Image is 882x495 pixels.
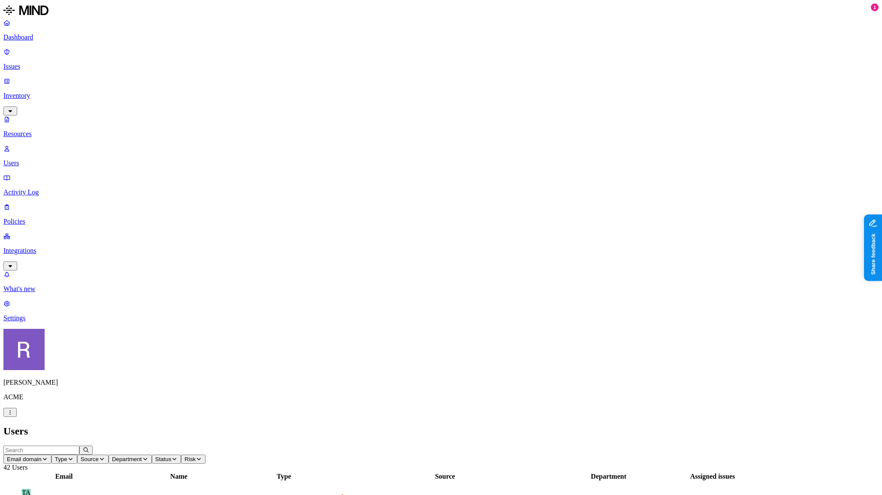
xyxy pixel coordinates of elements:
h2: Users [3,425,879,437]
p: Activity Log [3,188,879,196]
a: What's new [3,270,879,293]
a: Settings [3,300,879,322]
span: Department [112,456,142,462]
a: MIND [3,3,879,19]
a: Integrations [3,232,879,269]
span: Email domain [7,456,42,462]
input: Search [3,446,79,455]
p: Inventory [3,92,879,100]
span: 42 Users [3,464,27,471]
p: Resources [3,130,879,138]
div: Source [335,473,555,480]
a: Activity Log [3,174,879,196]
p: Issues [3,63,879,70]
span: Source [81,456,99,462]
div: Name [125,473,233,480]
a: Dashboard [3,19,879,41]
span: Status [155,456,172,462]
div: Assigned issues [662,473,763,480]
p: Settings [3,314,879,322]
p: What's new [3,285,879,293]
div: 1 [871,3,879,11]
a: Inventory [3,77,879,114]
span: Risk [184,456,196,462]
p: Users [3,159,879,167]
p: Dashboard [3,33,879,41]
p: Integrations [3,247,879,255]
img: MIND [3,3,48,17]
iframe: Marker.io feedback button [864,214,882,281]
a: Resources [3,115,879,138]
div: Department [556,473,661,480]
p: ACME [3,393,879,401]
a: Issues [3,48,879,70]
a: Policies [3,203,879,225]
img: Rich Thompson [3,329,45,370]
span: Type [55,456,67,462]
div: Email [5,473,123,480]
a: Users [3,145,879,167]
p: Policies [3,218,879,225]
div: Type [234,473,333,480]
